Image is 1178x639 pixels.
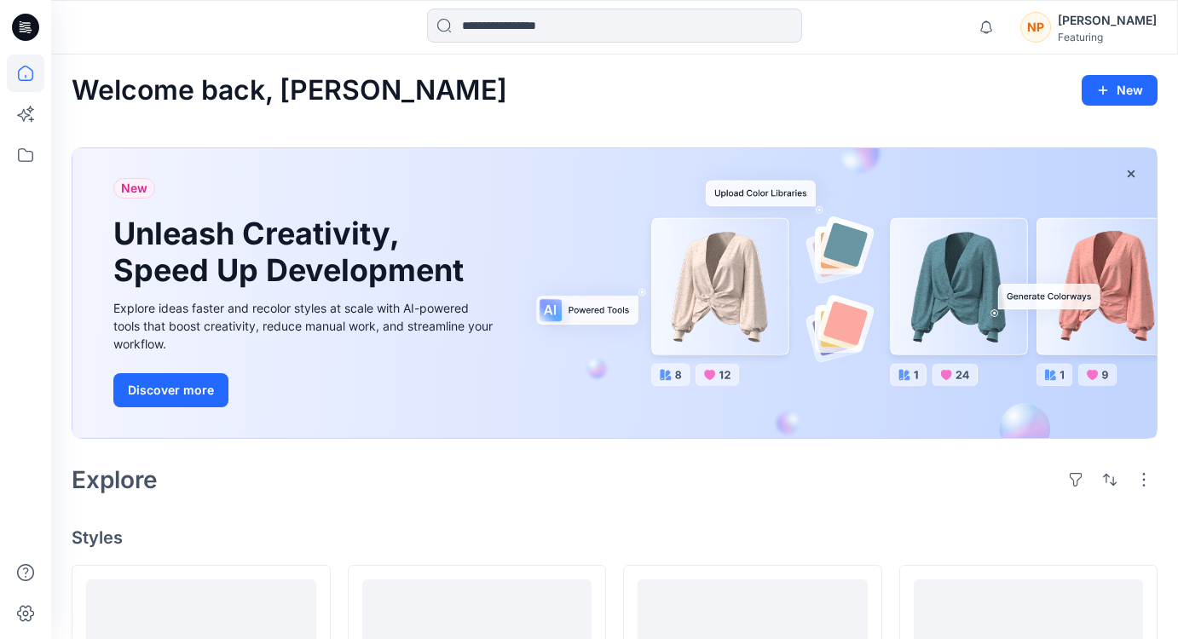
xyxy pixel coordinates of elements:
h2: Welcome back, [PERSON_NAME] [72,75,507,106]
span: New [121,178,147,199]
h4: Styles [72,527,1158,548]
div: NP [1020,12,1051,43]
button: Discover more [113,373,228,407]
div: Explore ideas faster and recolor styles at scale with AI-powered tools that boost creativity, red... [113,299,497,353]
div: [PERSON_NAME] [1058,10,1157,31]
h1: Unleash Creativity, Speed Up Development [113,216,471,289]
a: Discover more [113,373,497,407]
button: New [1082,75,1158,106]
h2: Explore [72,466,158,493]
div: Featuring [1058,31,1157,43]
